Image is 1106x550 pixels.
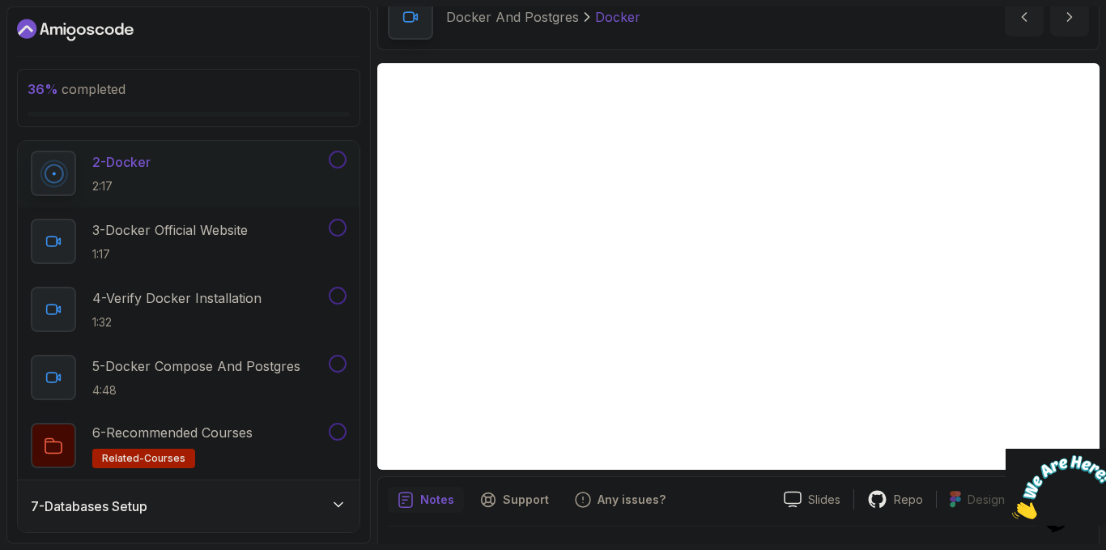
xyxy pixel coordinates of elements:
button: Feedback button [565,487,675,513]
p: 6 - Recommended Courses [92,423,253,442]
p: 1:32 [92,314,262,330]
button: 3-Docker Official Website1:17 [31,219,347,264]
p: Designs [968,492,1010,508]
button: Support button [470,487,559,513]
a: Dashboard [17,17,134,43]
p: 2 - Docker [92,152,151,172]
img: Chat attention grabber [6,6,107,70]
button: notes button [388,487,464,513]
p: Docker And Postgres [446,7,579,27]
p: 4 - Verify Docker Installation [92,288,262,308]
iframe: chat widget [1006,449,1106,526]
p: 3 - Docker Official Website [92,220,248,240]
p: 1:17 [92,246,248,262]
button: 2-Docker2:17 [31,151,347,196]
button: 7-Databases Setup [18,480,359,532]
p: Any issues? [598,492,666,508]
span: 1 [6,6,13,20]
a: Repo [854,489,936,509]
p: Support [503,492,549,508]
button: 4-Verify Docker Installation1:32 [31,287,347,332]
p: Docker [595,7,640,27]
p: 5 - Docker Compose And Postgres [92,356,300,376]
button: 5-Docker Compose And Postgres4:48 [31,355,347,400]
h3: 7 - Databases Setup [31,497,147,516]
span: completed [28,81,125,97]
p: Notes [420,492,454,508]
p: Slides [808,492,840,508]
p: Repo [894,492,923,508]
p: 4:48 [92,382,300,399]
iframe: 2 - Docker [377,63,1100,470]
p: 2:17 [92,178,151,194]
span: related-courses [102,452,185,465]
a: Slides [771,491,853,508]
span: 36 % [28,81,58,97]
button: 6-Recommended Coursesrelated-courses [31,423,347,468]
